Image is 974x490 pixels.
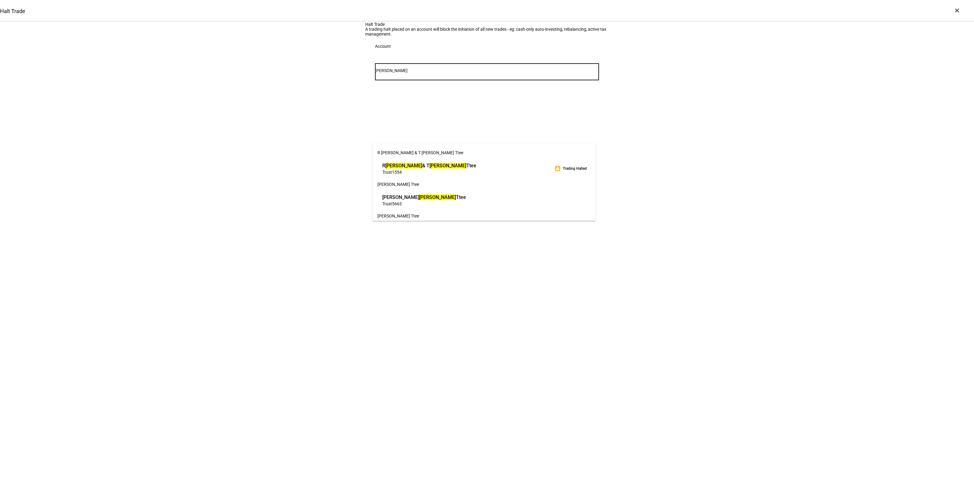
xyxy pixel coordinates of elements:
[419,194,456,200] mark: [PERSON_NAME]
[382,201,392,206] span: Trust
[381,192,468,208] div: Robert D Herpst Ttee
[553,165,591,172] div: Trading Halted
[392,201,402,206] span: 5663
[382,194,466,201] span: [PERSON_NAME] Ttee
[385,163,422,169] mark: [PERSON_NAME]
[377,182,419,187] span: [PERSON_NAME] Ttee
[365,27,609,36] div: A trading halt placed on an account will block the initiation of all new trades - eg: cash-only a...
[381,161,478,176] div: R Herpst & T Herpst Ttee
[429,163,466,169] mark: [PERSON_NAME]
[382,170,392,175] span: Trust
[377,150,463,155] span: R [PERSON_NAME] & T [PERSON_NAME] Ttee
[375,44,391,49] div: Account
[382,162,476,169] span: R & T Ttee
[952,5,962,15] div: ×
[555,166,560,171] mat-icon: warning
[365,22,609,27] div: Halt Trade
[375,68,599,73] input: Number
[392,170,402,175] span: 1554
[377,214,419,218] span: [PERSON_NAME] Ttee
